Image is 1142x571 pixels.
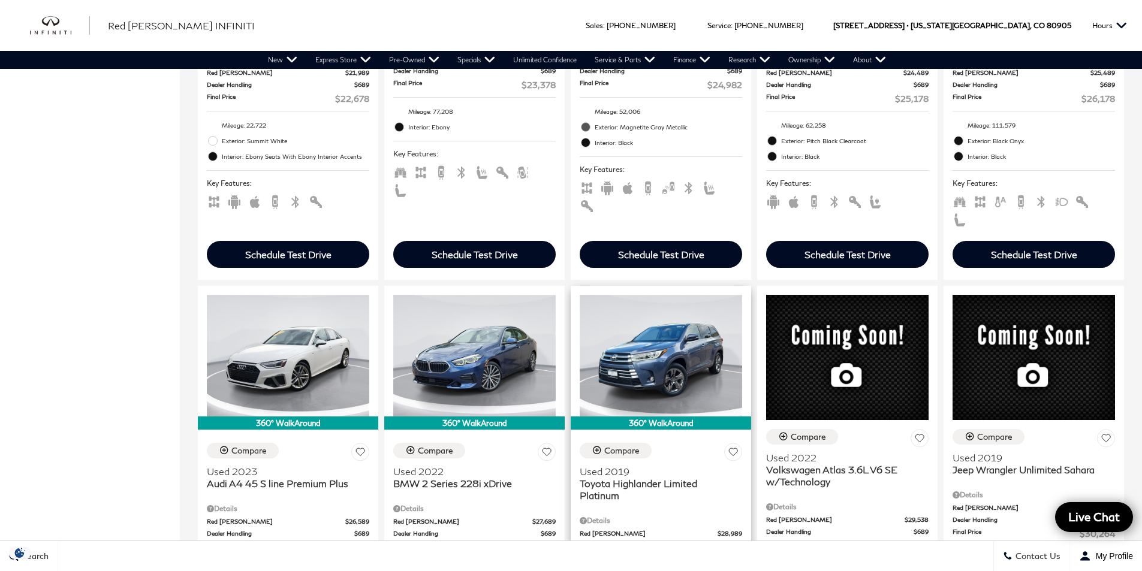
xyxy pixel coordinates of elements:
span: Keyless Entry [580,200,594,209]
span: $689 [354,80,369,89]
span: Final Price [953,527,1080,540]
span: Used 2022 [766,452,920,464]
div: Pricing Details - Volkswagen Atlas 3.6L V6 SE w/Technology [766,501,929,512]
span: Audi A4 45 S line Premium Plus [207,478,360,490]
span: Key Features : [953,177,1115,190]
span: Exterior: Pitch Black Clearcoat [781,135,929,147]
span: Backup Camera [807,196,821,205]
span: Bluetooth [1034,196,1048,205]
a: Dealer Handling $689 [953,515,1115,524]
a: Dealer Handling $689 [766,527,929,536]
span: Dealer Handling [953,515,1100,524]
span: Exterior: Black Onyx [968,135,1115,147]
a: Final Price $23,378 [393,78,556,91]
img: INFINITI [30,16,90,35]
span: Keyless Entry [848,196,862,205]
span: Final Price [766,92,895,105]
div: Schedule Test Drive [618,249,704,260]
span: Contact Us [1013,551,1060,561]
a: Dealer Handling $689 [393,529,556,538]
span: Heated Seats [702,182,716,191]
span: : [603,21,605,30]
a: Service & Parts [586,51,664,69]
a: About [844,51,895,69]
span: $24,982 [707,78,742,91]
span: Bluetooth [454,167,469,176]
a: Final Price $30,227 [766,539,929,552]
a: Dealer Handling $689 [207,529,369,538]
span: Dealer Handling [393,529,541,538]
a: Dealer Handling $689 [580,67,742,75]
div: Schedule Test Drive [432,249,518,260]
span: Apple Car-Play [248,196,262,205]
img: 2019 Jeep Wrangler Unlimited Sahara [953,295,1115,420]
div: Schedule Test Drive - Acura MDX 3.5L [393,241,556,268]
a: Specials [448,51,504,69]
a: Red [PERSON_NAME] $27,689 [393,517,556,526]
a: Red [PERSON_NAME] INFINITI [108,19,255,33]
span: Backup Camera [1014,196,1028,205]
a: Ownership [779,51,844,69]
img: 2022 BMW 2 Series 228i xDrive [393,295,556,416]
button: Compare Vehicle [393,443,465,458]
span: Dealer Handling [766,527,914,536]
a: Used 2019Toyota Highlander Limited Platinum [580,466,742,501]
span: $689 [1100,80,1115,89]
button: Compare Vehicle [580,443,652,458]
span: $24,489 [903,68,929,77]
span: $689 [541,529,556,538]
a: infiniti [30,16,90,35]
span: AWD [973,196,987,205]
span: Search [19,551,49,561]
span: $689 [914,527,929,536]
span: Heated Seats [475,167,489,176]
a: Final Price $26,178 [953,92,1115,105]
div: Pricing Details - BMW 2 Series 228i xDrive [393,503,556,514]
span: Final Price [953,92,1081,105]
span: Power Seats [868,196,882,205]
div: Schedule Test Drive [804,249,891,260]
span: Red [PERSON_NAME] INFINITI [108,20,255,31]
a: Used 2023Audi A4 45 S line Premium Plus [207,466,369,490]
span: Android Auto [600,182,614,191]
span: $28,989 [718,529,742,538]
div: Compare [604,445,640,456]
span: Exterior: Summit White [222,135,369,147]
a: Live Chat [1055,502,1133,532]
a: Red [PERSON_NAME] $21,989 [207,68,369,77]
span: $689 [727,67,742,75]
a: Express Store [306,51,380,69]
a: Red [PERSON_NAME] $26,589 [207,517,369,526]
a: Final Price $25,178 [766,92,929,105]
span: Fog Lights [1054,196,1069,205]
span: Apple Car-Play [787,196,801,205]
span: Blind Spot Monitor [661,182,676,191]
a: Red [PERSON_NAME] $25,489 [953,68,1115,77]
span: Third Row Seats [953,196,967,205]
span: : [731,21,733,30]
span: Red [PERSON_NAME] [766,68,903,77]
section: Click to Open Cookie Consent Modal [6,546,34,559]
nav: Main Navigation [259,51,895,69]
span: Red [PERSON_NAME] [953,68,1090,77]
span: Leather Seats [393,185,408,194]
span: Backup Camera [641,182,655,191]
span: $26,589 [345,517,369,526]
span: Interior: Black [781,150,929,162]
a: Used 2022BMW 2 Series 228i xDrive [393,466,556,490]
span: Interior: Ebony Seats With Ebony Interior Accents [222,150,369,162]
span: Dealer Handling [953,80,1100,89]
span: Used 2019 [953,452,1106,464]
span: $27,689 [532,517,556,526]
li: Mileage: 77,208 [393,104,556,119]
span: Red [PERSON_NAME] [953,503,1092,512]
span: Interior: Black [968,150,1115,162]
span: AWD [580,182,594,191]
div: 360° WalkAround [198,416,378,430]
span: Backup Camera [268,196,282,205]
span: Auto Climate Control [993,196,1008,205]
a: Research [719,51,779,69]
a: Dealer Handling $689 [207,80,369,89]
button: Compare Vehicle [766,429,838,445]
span: Red [PERSON_NAME] [207,68,345,77]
